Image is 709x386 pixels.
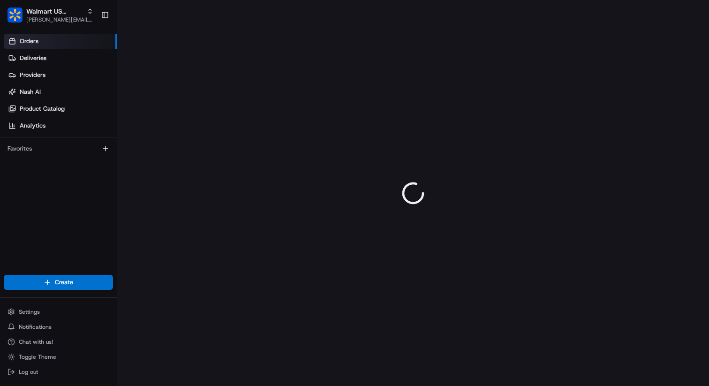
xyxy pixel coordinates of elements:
span: Toggle Theme [19,353,56,361]
p: Welcome 👋 [9,38,171,53]
a: Deliveries [4,51,117,66]
button: Log out [4,365,113,378]
button: See all [145,120,171,131]
span: [DATE] [83,145,102,153]
a: Product Catalog [4,101,117,116]
span: Deliveries [20,54,46,62]
button: Walmart US StoresWalmart US Stores[PERSON_NAME][EMAIL_ADDRESS][DOMAIN_NAME] [4,4,97,26]
a: Orders [4,34,117,49]
button: Create [4,275,113,290]
span: Providers [20,71,45,79]
span: Knowledge Base [19,210,72,219]
div: Past conversations [9,122,60,129]
div: 💻 [79,211,87,218]
span: Log out [19,368,38,376]
span: Chat with us! [19,338,53,346]
span: Settings [19,308,40,316]
button: [PERSON_NAME][EMAIL_ADDRESS][DOMAIN_NAME] [26,16,93,23]
span: Notifications [19,323,52,331]
button: Chat with us! [4,335,113,348]
span: Product Catalog [20,105,65,113]
button: Start new chat [159,92,171,104]
span: Nash AI [20,88,41,96]
span: Orders [20,37,38,45]
span: [PERSON_NAME] [29,145,76,153]
span: • [78,145,81,153]
div: Start new chat [42,90,154,99]
img: 1736555255976-a54dd68f-1ca7-489b-9aae-adbdc363a1c4 [9,90,26,106]
span: [DATE] [36,171,55,178]
a: Providers [4,68,117,83]
span: Pylon [93,233,113,240]
a: Nash AI [4,84,117,99]
a: Analytics [4,118,117,133]
span: Create [55,278,73,287]
button: Walmart US Stores [26,7,83,16]
img: 1755196953914-cd9d9cba-b7f7-46ee-b6f5-75ff69acacf5 [20,90,37,106]
input: Clear [24,61,155,70]
img: 1736555255976-a54dd68f-1ca7-489b-9aae-adbdc363a1c4 [19,146,26,153]
span: Analytics [20,121,45,130]
button: Notifications [4,320,113,333]
img: Liam S. [9,136,24,151]
a: 📗Knowledge Base [6,206,75,223]
img: Walmart US Stores [8,8,23,23]
div: We're available if you need us! [42,99,129,106]
span: API Documentation [89,210,151,219]
a: 💻API Documentation [75,206,154,223]
div: Favorites [4,141,113,156]
div: 📗 [9,211,17,218]
img: Nash [9,9,28,28]
a: Powered byPylon [66,232,113,240]
button: Settings [4,305,113,318]
span: • [31,171,34,178]
button: Toggle Theme [4,350,113,363]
